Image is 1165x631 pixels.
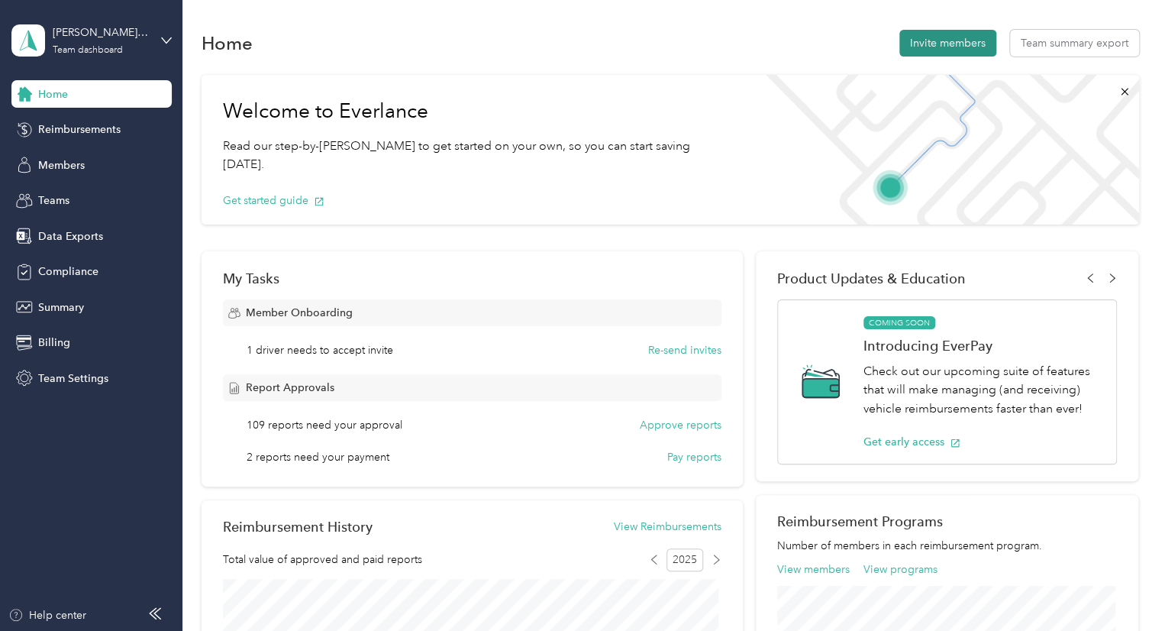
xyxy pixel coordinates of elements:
span: 2 reports need your payment [247,449,389,465]
button: Get early access [863,434,960,450]
iframe: Everlance-gr Chat Button Frame [1079,545,1165,631]
span: Team Settings [38,371,108,387]
button: View programs [863,561,937,578]
h2: Reimbursement History [223,519,373,535]
span: Reimbursements [38,121,121,138]
span: 2025 [666,548,703,571]
p: Read our step-by-[PERSON_NAME] to get started on your own, so you can start saving [DATE]. [223,137,730,174]
span: 1 driver needs to accept invite [247,342,393,358]
span: Summary [38,299,84,315]
span: Compliance [38,264,98,280]
img: Welcome to everlance [750,75,1138,225]
button: Team summary export [1010,30,1139,57]
h2: Reimbursement Programs [777,513,1117,529]
span: COMING SOON [863,316,935,330]
span: Member Onboarding [246,305,353,321]
div: [PERSON_NAME] Medical [53,24,148,40]
button: Re-send invites [648,342,721,358]
h1: Welcome to Everlance [223,99,730,124]
h1: Introducing EverPay [863,338,1100,354]
button: Help center [8,607,86,623]
span: 109 reports need your approval [247,417,402,433]
div: Team dashboard [53,46,123,55]
span: Data Exports [38,228,103,244]
span: Billing [38,335,70,351]
span: Total value of approved and paid reports [223,552,422,568]
span: Report Approvals [246,380,334,396]
button: Pay reports [667,449,721,465]
p: Number of members in each reimbursement program. [777,538,1117,554]
button: Approve reports [640,417,721,433]
button: Get started guide [223,193,324,209]
button: View Reimbursements [614,519,721,535]
div: My Tasks [223,270,721,286]
span: Teams [38,193,69,209]
button: View members [777,561,850,578]
h1: Home [202,35,253,51]
button: Invite members [899,30,996,57]
span: Members [38,157,85,173]
span: Product Updates & Education [777,270,966,286]
p: Check out our upcoming suite of features that will make managing (and receiving) vehicle reimburs... [863,362,1100,419]
span: Home [38,86,68,102]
